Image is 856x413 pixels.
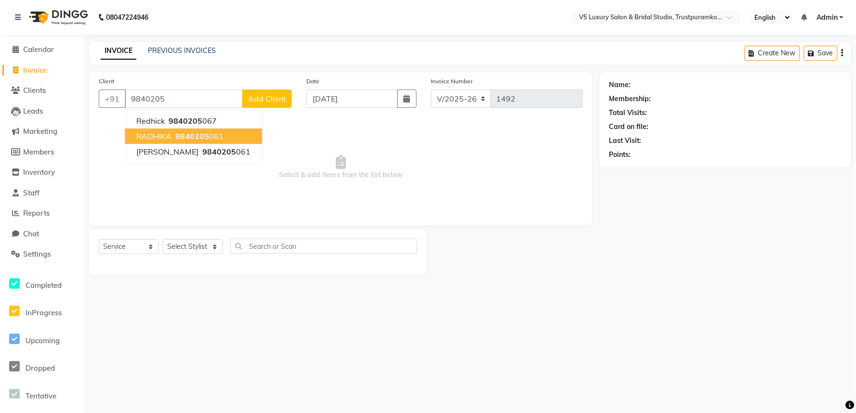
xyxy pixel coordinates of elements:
ngb-highlight: 061 [200,147,250,156]
span: Add Client [248,94,286,103]
input: Search or Scan [230,239,417,254]
a: Invoice [2,65,82,76]
img: logo [25,4,91,31]
span: Calendar [23,45,54,54]
a: INVOICE [101,42,136,60]
input: Search by Name/Mobile/Email/Code [125,90,243,108]
span: redhick [136,116,165,126]
span: Chat [23,229,39,238]
button: +91 [99,90,126,108]
div: Last Visit: [609,136,642,146]
span: 9840205 [175,131,209,141]
span: Leads [23,106,43,116]
a: Staff [2,188,82,199]
label: Invoice Number [431,77,473,86]
a: Calendar [2,44,82,55]
span: Dropped [26,363,55,373]
span: [PERSON_NAME] [136,147,198,156]
span: RADHIKA [136,131,171,141]
span: Settings [23,249,51,258]
a: Clients [2,85,82,96]
ngb-highlight: 061 [173,131,224,141]
div: Membership: [609,94,651,104]
button: Add Client [242,90,292,108]
div: Name: [609,80,631,90]
ngb-highlight: 067 [167,116,217,126]
div: Points: [609,150,631,160]
span: Completed [26,281,62,290]
span: InProgress [26,308,62,317]
b: 08047224946 [106,4,148,31]
div: Card on file: [609,122,649,132]
a: Members [2,147,82,158]
a: Settings [2,249,82,260]
label: Client [99,77,114,86]
label: Date [306,77,319,86]
span: Invoice [23,65,47,75]
span: Reports [23,208,50,218]
span: Select & add items from the list below [99,119,583,216]
span: Members [23,147,54,156]
span: Staff [23,188,40,197]
span: Clients [23,86,46,95]
button: Create New [745,46,800,61]
div: Total Visits: [609,108,647,118]
span: Admin [816,13,838,23]
a: Marketing [2,126,82,137]
span: 9840205 [202,147,236,156]
span: Marketing [23,127,57,136]
span: 9840205 [169,116,202,126]
a: Chat [2,229,82,240]
span: Upcoming [26,336,60,345]
span: Inventory [23,168,55,177]
span: Tentative [26,391,56,400]
button: Save [804,46,838,61]
a: PREVIOUS INVOICES [148,46,216,55]
a: Leads [2,106,82,117]
a: Inventory [2,167,82,178]
a: Reports [2,208,82,219]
